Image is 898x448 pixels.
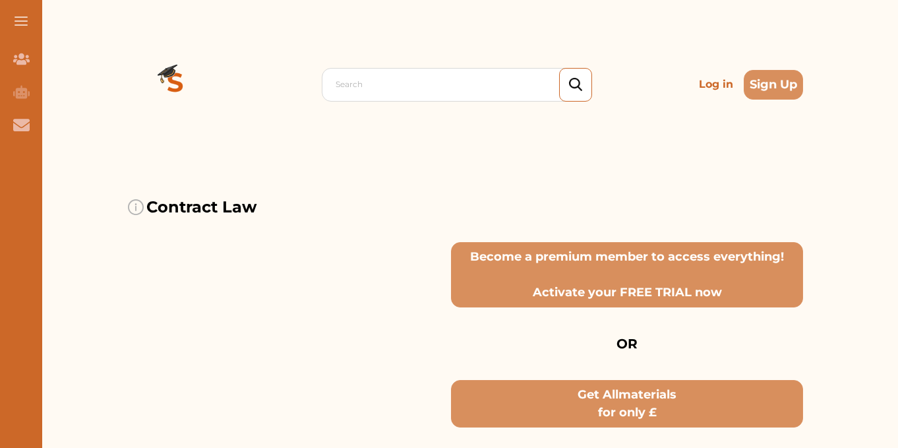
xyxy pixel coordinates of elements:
img: Logo [128,37,223,132]
p: Get All materials for only £ [564,386,690,422]
img: info-img [128,199,144,215]
p: Log in [694,71,738,98]
button: [object Object] [451,380,803,428]
p: Contract Law [146,195,256,219]
button: Sign Up [744,70,803,100]
p: Become a premium member to access everything! Activate your FREE TRIAL now [457,248,797,302]
button: [object Object] [451,242,803,307]
img: search_icon [569,78,582,92]
p: OR [456,334,798,354]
